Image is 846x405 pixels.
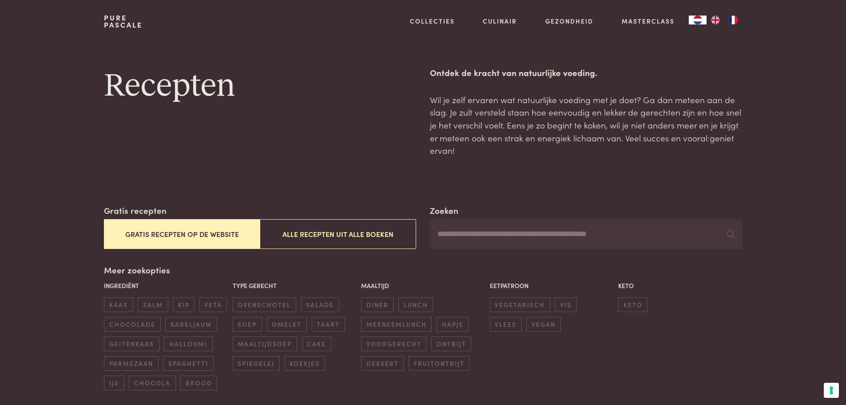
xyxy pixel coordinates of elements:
[233,356,280,371] span: spiegelei
[180,376,217,390] span: brood
[724,16,742,24] a: FR
[409,356,469,371] span: fruitontbijt
[431,337,471,351] span: ontbijt
[689,16,707,24] a: NL
[104,219,260,249] button: Gratis recepten op de website
[302,337,331,351] span: cake
[165,317,217,332] span: kabeljauw
[267,317,307,332] span: omelet
[618,281,742,290] p: Keto
[555,297,576,312] span: vis
[163,356,213,371] span: spaghetti
[526,317,560,332] span: vegan
[545,16,593,26] a: Gezondheid
[164,337,212,351] span: halloumi
[233,297,296,312] span: ovenschotel
[233,337,297,351] span: maaltijdsoep
[483,16,517,26] a: Culinair
[104,204,167,217] label: Gratis recepten
[707,16,742,24] ul: Language list
[361,317,432,332] span: meeneemlunch
[233,317,262,332] span: soep
[361,337,426,351] span: voorgerecht
[618,297,647,312] span: keto
[410,16,455,26] a: Collecties
[430,93,742,157] p: Wil je zelf ervaren wat natuurlijke voeding met je doet? Ga dan meteen aan de slag. Je zult verst...
[361,356,404,371] span: dessert
[260,219,416,249] button: Alle recepten uit alle boeken
[104,356,158,371] span: parmezaan
[430,204,458,217] label: Zoeken
[689,16,742,24] aside: Language selected: Nederlands
[301,297,339,312] span: salade
[104,297,133,312] span: kaas
[398,297,433,312] span: lunch
[104,66,416,106] h1: Recepten
[437,317,469,332] span: hapje
[104,281,228,290] p: Ingrediënt
[199,297,227,312] span: feta
[285,356,325,371] span: koekjes
[689,16,707,24] div: Language
[490,317,522,332] span: vlees
[129,376,175,390] span: chocola
[233,281,357,290] p: Type gerecht
[622,16,675,26] a: Masterclass
[490,281,614,290] p: Eetpatroon
[104,317,160,332] span: chocolade
[361,297,393,312] span: diner
[173,297,195,312] span: kip
[490,297,550,312] span: vegetarisch
[104,376,124,390] span: ijs
[361,281,485,290] p: Maaltijd
[430,66,597,78] strong: Ontdek de kracht van natuurlijke voeding.
[138,297,168,312] span: zalm
[104,14,143,28] a: PurePascale
[104,337,159,351] span: geitenkaas
[824,383,839,398] button: Uw voorkeuren voor toestemming voor trackingtechnologieën
[312,317,345,332] span: taart
[707,16,724,24] a: EN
